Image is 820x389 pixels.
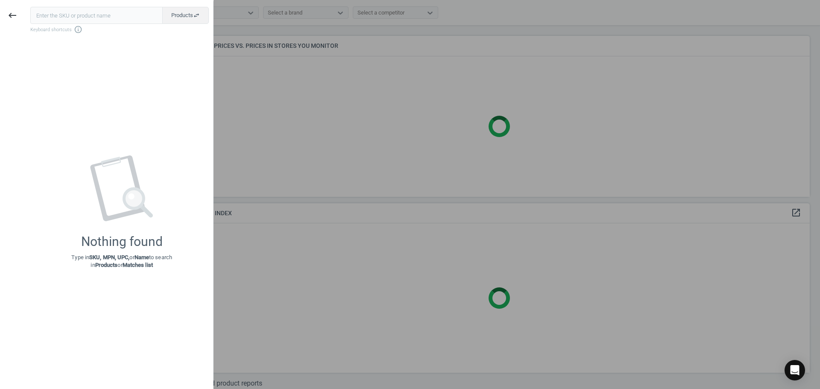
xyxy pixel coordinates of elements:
p: Type in or to search in or [71,254,172,269]
i: info_outline [74,25,82,34]
strong: Matches list [123,262,153,268]
strong: SKU, MPN, UPC, [89,254,129,260]
i: swap_horiz [193,12,200,19]
button: Productsswap_horiz [162,7,209,24]
div: Nothing found [81,234,163,249]
span: Keyboard shortcuts [30,25,209,34]
input: Enter the SKU or product name [30,7,163,24]
div: Open Intercom Messenger [785,360,805,380]
button: keyboard_backspace [3,6,22,26]
span: Products [171,12,200,19]
strong: Products [95,262,118,268]
i: keyboard_backspace [7,10,18,20]
strong: Name [135,254,149,260]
